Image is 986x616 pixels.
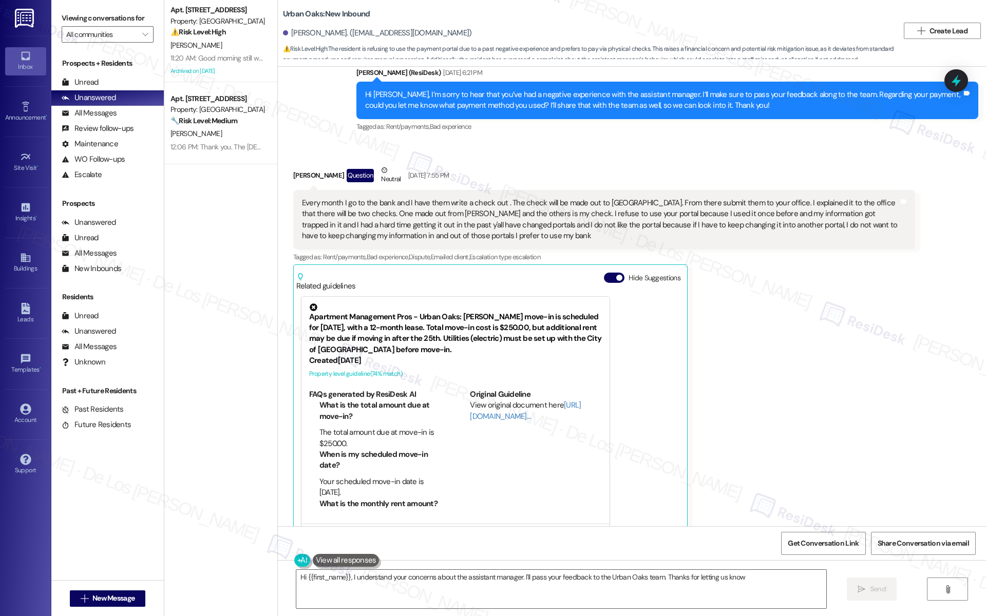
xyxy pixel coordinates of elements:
i:  [917,27,925,35]
a: Inbox [5,47,46,75]
span: • [46,112,47,120]
span: New Message [92,593,135,604]
div: Prospects [51,198,164,209]
div: All Messages [62,341,117,352]
span: Get Conversation Link [788,538,859,549]
span: Bad experience , [367,253,409,261]
div: New Inbounds [62,263,121,274]
div: Residents [51,292,164,302]
div: WO Follow-ups [62,154,125,165]
div: Archived on [DATE] [169,65,267,78]
div: Property: [GEOGRAPHIC_DATA] [170,104,266,115]
div: Apartment Management Pros - Urban Oaks: [PERSON_NAME] move-in is scheduled for [DATE], with a 12-... [309,303,602,356]
div: [PERSON_NAME] [293,165,915,190]
div: Past + Future Residents [51,386,164,396]
span: Dispute , [409,253,431,261]
li: When is my scheduled move-in date? [319,449,441,471]
div: Review follow-ups [62,123,134,134]
div: All Messages [62,108,117,119]
label: Viewing conversations for [62,10,154,26]
li: What is the total amount due at move-in? [319,400,441,422]
span: [PERSON_NAME] [170,129,222,138]
li: Your scheduled move-in date is [DATE]. [319,476,441,498]
div: Every month I go to the bank and I have them write a check out . The check will be made out to [G... [302,198,899,242]
span: Escalation type escalation [469,253,540,261]
div: 12:06 PM: Thank you. The [DEMOGRAPHIC_DATA] should havd dropped checks off . Did you guys receive... [170,142,502,151]
label: Hide Suggestions [629,273,680,283]
li: What is the monthly rent amount? [319,498,441,509]
a: Site Visit • [5,148,46,176]
button: Share Conversation via email [871,532,976,555]
span: • [35,213,37,220]
div: Property: [GEOGRAPHIC_DATA] [170,16,266,27]
div: Past Residents [62,404,124,415]
div: [PERSON_NAME] (ResiDesk) [356,67,978,82]
span: Rent/payments , [323,253,367,261]
button: Get Conversation Link [781,532,865,555]
span: Send [870,584,886,594]
textarea: Hi {{first_name}}, I understand your concerns about the assistant manager. I'll pass your feedbac... [296,570,826,608]
div: Unread [62,311,99,321]
span: Emailed client , [431,253,469,261]
strong: ⚠️ Risk Level: High [283,45,327,53]
div: [PERSON_NAME]. ([EMAIL_ADDRESS][DOMAIN_NAME]) [283,28,472,38]
div: View original document here [470,400,602,422]
div: Question [347,169,374,182]
span: • [40,364,41,372]
div: Escalate [62,169,102,180]
span: Create Lead [930,26,968,36]
a: Buildings [5,249,46,277]
div: Property level guideline ( 74 % match) [309,369,602,379]
div: Unanswered [62,326,116,337]
div: Unread [62,233,99,243]
a: Insights • [5,199,46,226]
span: [PERSON_NAME] [170,41,222,50]
i:  [81,594,88,603]
img: ResiDesk Logo [15,9,36,28]
div: Maintenance [62,139,118,149]
div: Unanswered [62,217,116,228]
div: Unanswered [62,92,116,103]
button: Create Lead [904,23,981,39]
span: : The resident is refusing to use the payment portal due to a past negative experience and prefer... [283,44,899,66]
div: Hi [PERSON_NAME], I’m sorry to hear that you’ve had a negative experience with the assistant mana... [365,89,962,111]
button: Send [847,577,897,601]
i:  [142,30,148,38]
div: Future Residents [62,419,131,430]
span: • [37,163,39,170]
b: FAQs generated by ResiDesk AI [309,389,416,399]
strong: 🔧 Risk Level: Medium [170,116,237,125]
span: Rent/payments , [386,122,430,131]
i:  [944,585,952,593]
button: New Message [70,590,146,607]
div: [DATE] 7:55 PM [406,170,449,181]
div: All Messages [62,248,117,259]
div: Unknown [62,357,105,368]
a: Support [5,451,46,478]
div: Apt. [STREET_ADDRESS] [170,93,266,104]
div: Apt. [STREET_ADDRESS] [170,5,266,15]
i:  [858,585,865,593]
div: Tagged as: [356,119,978,134]
span: Bad experience [430,122,471,131]
a: [URL][DOMAIN_NAME]… [470,400,581,421]
div: [DATE] 6:21 PM [441,67,482,78]
a: Templates • [5,350,46,378]
div: Prospects + Residents [51,58,164,69]
div: Neutral [379,165,403,186]
a: Account [5,400,46,428]
strong: ⚠️ Risk Level: High [170,27,226,36]
div: Unread [62,77,99,88]
div: Tagged as: [293,249,915,264]
div: Created [DATE] [309,355,602,366]
a: Leads [5,300,46,328]
input: All communities [66,26,137,43]
div: Related guidelines [296,273,356,292]
div: 11:20 AM: Good morning still waiting to see what's going on about my last rent payment I send pro... [170,53,879,63]
span: Share Conversation via email [878,538,969,549]
li: The total amount due at move-in is $250.00. [319,427,441,449]
b: Urban Oaks: New Inbound [283,9,370,20]
b: Original Guideline [470,389,530,399]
